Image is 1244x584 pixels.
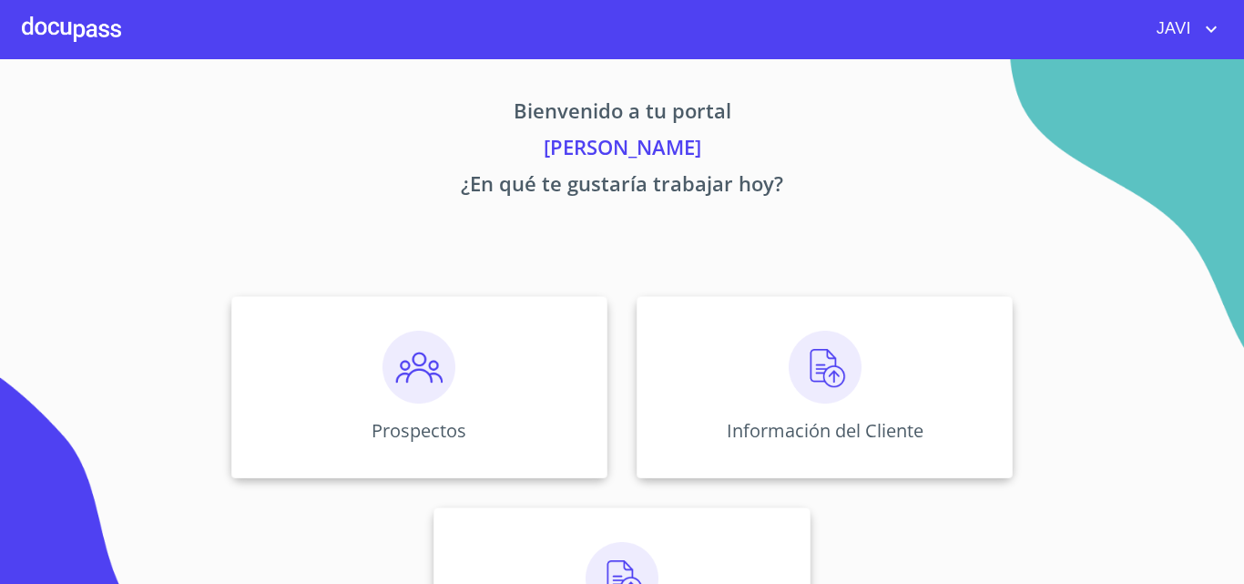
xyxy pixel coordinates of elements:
p: Información del Cliente [727,418,923,443]
p: Bienvenido a tu portal [61,96,1183,132]
p: Prospectos [372,418,466,443]
p: ¿En qué te gustaría trabajar hoy? [61,169,1183,205]
button: account of current user [1143,15,1222,44]
span: JAVI [1143,15,1200,44]
p: [PERSON_NAME] [61,132,1183,169]
img: prospectos.png [382,331,455,404]
img: carga.png [789,331,862,404]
